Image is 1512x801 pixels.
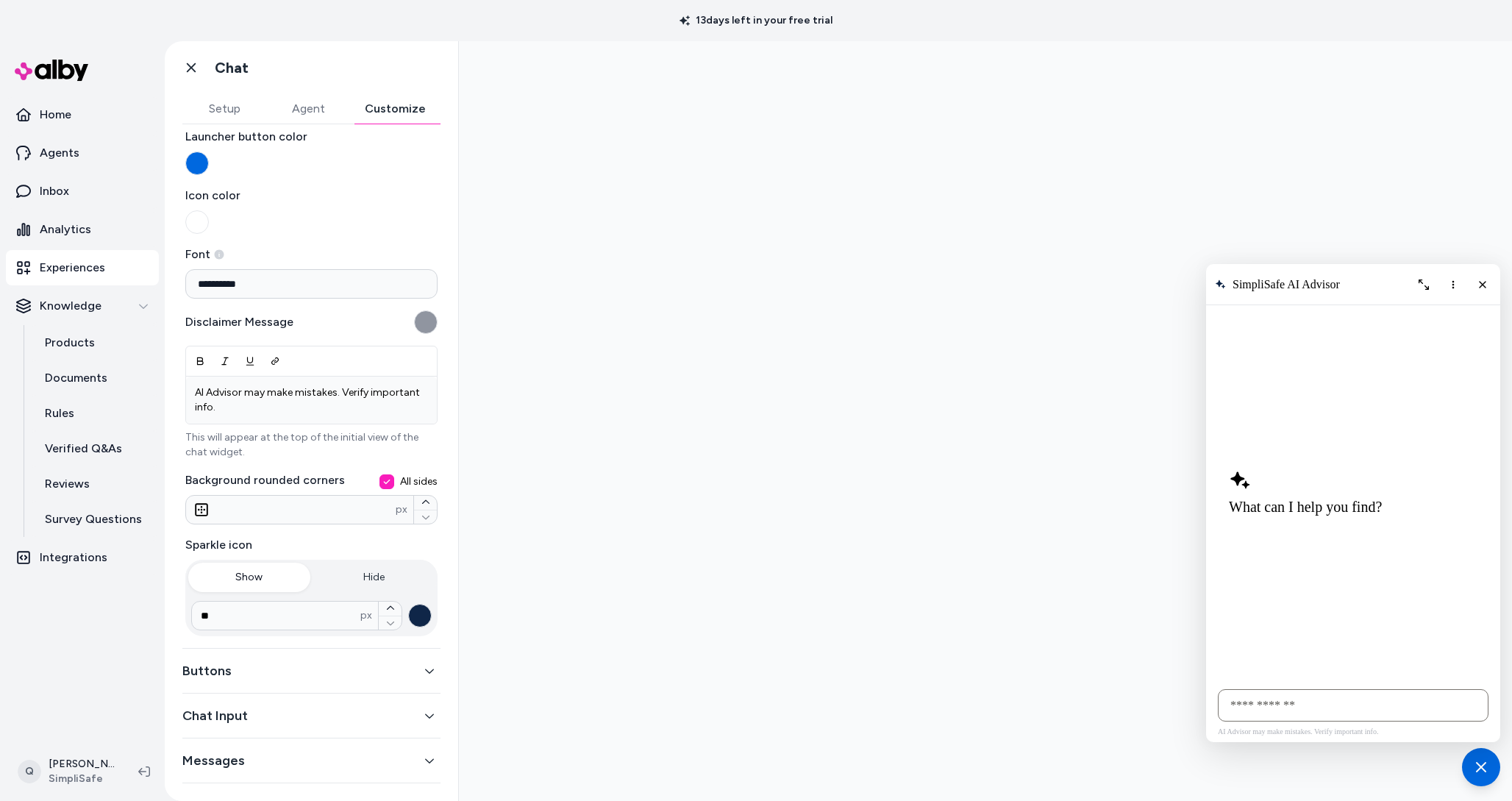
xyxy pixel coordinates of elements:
[263,348,288,374] button: Link
[45,405,74,422] p: Rules
[6,288,159,324] button: Knowledge
[185,471,438,489] label: Background rounded corners
[15,60,88,81] img: alby Logo
[215,59,249,77] h1: Chat
[182,661,441,681] button: Buttons
[396,502,407,517] span: px
[9,748,126,795] button: Q[PERSON_NAME]SimpliSafe
[185,430,438,460] p: This will appear at the top of the initial view of the chat widget.
[185,536,438,554] label: Sparkle icon
[30,502,159,537] a: Survey Questions
[45,440,122,458] p: Verified Q&As
[40,182,69,200] p: Inbox
[6,250,159,285] a: Experiences
[6,97,159,132] a: Home
[6,540,159,575] a: Integrations
[182,750,441,771] button: Messages
[350,94,441,124] button: Customize
[360,608,372,623] span: px
[40,221,91,238] p: Analytics
[185,210,209,234] button: Icon color
[30,360,159,396] a: Documents
[182,94,266,124] button: Setup
[195,385,428,415] p: AI Advisor may make mistakes. Verify important info.
[400,474,438,489] span: All sides
[49,772,115,786] span: SimpliSafe
[49,757,115,772] p: [PERSON_NAME]
[40,106,71,124] p: Home
[40,549,107,566] p: Integrations
[185,313,293,331] label: Disclaimer Message
[6,174,159,209] a: Inbox
[188,563,310,592] button: Show
[182,128,441,636] div: General
[30,396,159,431] a: Rules
[185,128,438,146] span: Launcher button color
[188,348,213,374] button: Bold (Ctrl+B)
[45,475,90,493] p: Reviews
[30,466,159,502] a: Reviews
[266,94,350,124] button: Agent
[238,348,263,374] button: Underline (Ctrl+I)
[6,212,159,247] a: Analytics
[45,510,142,528] p: Survey Questions
[40,259,105,277] p: Experiences
[185,187,438,204] span: Icon color
[185,246,438,263] label: Font
[379,474,394,489] button: All sides
[30,325,159,360] a: Products
[18,760,41,783] span: Q
[40,144,79,162] p: Agents
[30,431,159,466] a: Verified Q&As
[213,348,238,374] button: Italic (Ctrl+U)
[45,369,107,387] p: Documents
[313,563,435,592] button: Hide
[671,13,841,28] p: 13 days left in your free trial
[182,705,441,726] button: Chat Input
[40,297,101,315] p: Knowledge
[6,135,159,171] a: Agents
[45,334,95,352] p: Products
[185,152,209,175] button: Launcher button color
